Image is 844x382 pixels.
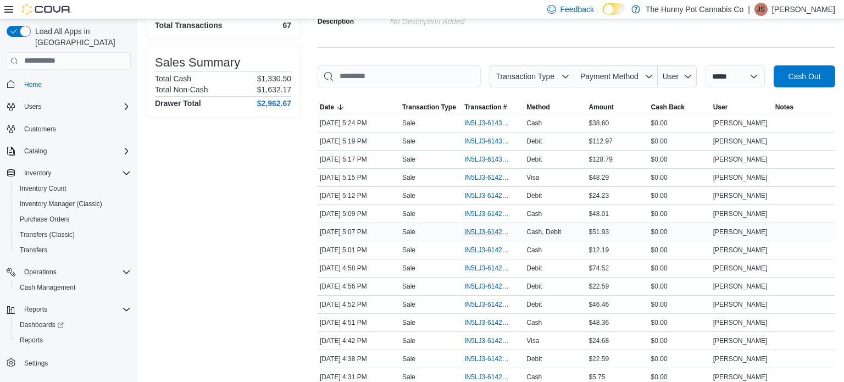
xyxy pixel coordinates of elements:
span: Customers [24,125,56,134]
a: Purchase Orders [15,213,74,226]
span: [PERSON_NAME] [713,336,768,345]
a: Home [20,78,46,91]
a: Transfers [15,243,52,257]
button: IN5LJ3-6143041 [464,135,522,148]
div: [DATE] 5:24 PM [318,117,400,130]
span: Purchase Orders [20,215,70,224]
p: [PERSON_NAME] [772,3,835,16]
span: Date [320,103,334,112]
div: [DATE] 4:56 PM [318,280,400,293]
span: IN5LJ3-6142977 [464,173,511,182]
button: IN5LJ3-6142570 [464,334,522,347]
span: Cash Management [20,283,75,292]
span: Dashboards [15,318,131,331]
button: Transaction # [462,101,524,114]
span: Dashboards [20,320,64,329]
span: Home [20,77,131,91]
span: Debit [526,355,542,363]
button: Transaction Type [490,65,574,87]
a: Customers [20,123,60,136]
span: Reports [15,334,131,347]
p: | [748,3,750,16]
p: Sale [402,173,415,182]
span: Method [526,103,550,112]
div: [DATE] 5:19 PM [318,135,400,148]
span: Inventory Manager (Classic) [15,197,131,211]
span: Inventory [20,167,131,180]
span: [PERSON_NAME] [713,155,768,164]
div: [DATE] 5:07 PM [318,225,400,239]
h6: Total Non-Cash [155,85,208,94]
span: [PERSON_NAME] [713,318,768,327]
button: User [658,65,697,87]
span: IN5LJ3-6142902 [464,209,511,218]
button: Inventory [20,167,55,180]
div: [DATE] 5:09 PM [318,207,400,220]
div: $0.00 [649,153,711,166]
button: Operations [20,265,61,279]
span: Transfers (Classic) [15,228,131,241]
div: [DATE] 4:51 PM [318,316,400,329]
button: IN5LJ3-6142871 [464,225,522,239]
button: IN5LJ3-6142687 [464,298,522,311]
span: Debit [526,155,542,164]
span: $24.68 [588,336,609,345]
input: Dark Mode [603,3,626,15]
span: Inventory Count [20,184,66,193]
p: Sale [402,300,415,309]
div: $0.00 [649,171,711,184]
button: Users [2,99,135,114]
div: [DATE] 4:52 PM [318,298,400,311]
span: $24.23 [588,191,609,200]
div: [DATE] 4:38 PM [318,352,400,366]
p: Sale [402,137,415,146]
button: Customers [2,121,135,137]
span: Debit [526,137,542,146]
span: [PERSON_NAME] [713,355,768,363]
span: Cash, Debit [526,228,561,236]
button: Settings [2,355,135,370]
span: Feedback [560,4,594,15]
p: Sale [402,355,415,363]
span: IN5LJ3-6143115 [464,119,511,128]
button: Catalog [2,143,135,159]
span: Customers [20,122,131,136]
span: Settings [20,356,131,369]
span: Payment Method [580,72,638,81]
button: IN5LJ3-6142902 [464,207,522,220]
span: Visa [526,336,539,345]
span: Cash [526,373,542,381]
div: [DATE] 5:01 PM [318,243,400,257]
a: Cash Management [15,281,80,294]
button: Cash Out [774,65,835,87]
span: Operations [20,265,131,279]
div: [DATE] 5:15 PM [318,171,400,184]
span: $22.59 [588,282,609,291]
span: [PERSON_NAME] [713,191,768,200]
span: $38.60 [588,119,609,128]
span: Catalog [20,145,131,158]
button: Transfers (Classic) [11,227,135,242]
span: Cash Management [15,281,131,294]
div: [DATE] 4:58 PM [318,262,400,275]
p: Sale [402,191,415,200]
button: Home [2,76,135,92]
p: Sale [402,228,415,236]
p: Sale [402,246,415,254]
a: Dashboards [11,317,135,333]
p: Sale [402,209,415,218]
span: IN5LJ3-6143041 [464,137,511,146]
button: Payment Method [574,65,658,87]
span: Transaction # [464,103,507,112]
button: IN5LJ3-6142503 [464,352,522,366]
button: IN5LJ3-6142736 [464,280,522,293]
span: Purchase Orders [15,213,131,226]
span: Users [24,102,41,111]
span: $12.19 [588,246,609,254]
button: IN5LJ3-6142785 [464,243,522,257]
button: Date [318,101,400,114]
span: $74.52 [588,264,609,273]
span: $48.36 [588,318,609,327]
h4: Drawer Total [155,99,201,108]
